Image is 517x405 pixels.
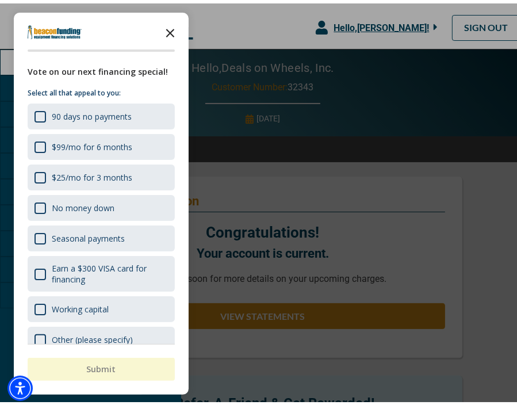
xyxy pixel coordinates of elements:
[28,100,175,126] div: 90 days no payments
[52,259,168,281] div: Earn a $300 VISA card for financing
[28,354,175,377] button: Submit
[28,222,175,248] div: Seasonal payments
[52,300,109,311] div: Working capital
[52,169,132,179] div: $25/mo for 3 months
[159,17,182,40] button: Close the survey
[7,372,33,398] div: Accessibility Menu
[14,9,189,391] div: Survey
[52,230,125,240] div: Seasonal payments
[28,323,175,349] div: Other (please specify)
[52,138,132,149] div: $99/mo for 6 months
[28,192,175,217] div: No money down
[52,108,132,119] div: 90 days no payments
[28,62,175,75] div: Vote on our next financing special!
[28,161,175,187] div: $25/mo for 3 months
[52,199,114,210] div: No money down
[52,331,133,342] div: Other (please specify)
[28,84,175,95] p: Select all that appeal to you:
[28,253,175,288] div: Earn a $300 VISA card for financing
[28,131,175,156] div: $99/mo for 6 months
[28,22,82,36] img: Company logo
[28,293,175,319] div: Working capital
